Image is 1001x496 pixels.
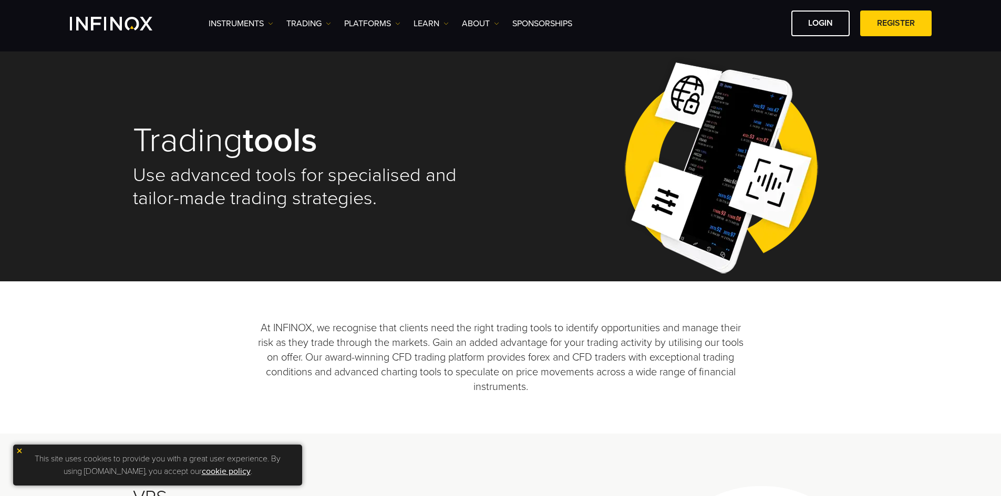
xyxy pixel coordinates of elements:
[414,17,449,30] a: Learn
[257,281,744,434] p: At INFINOX, we recognise that clients need the right trading tools to identify opportunities and ...
[70,17,177,30] a: INFINOX Logo
[512,17,572,30] a: SPONSORSHIPS
[202,466,251,477] a: cookie policy
[18,450,297,480] p: This site uses cookies to provide you with a great user experience. By using [DOMAIN_NAME], you a...
[860,10,932,36] a: REGISTER
[133,164,486,210] h2: Use advanced tools for specialised and tailor-made trading strategies.
[791,10,850,36] a: LOGIN
[462,17,499,30] a: ABOUT
[344,17,400,30] a: PLATFORMS
[243,120,317,161] strong: tools
[133,123,486,159] h1: Trading
[16,447,23,455] img: yellow close icon
[286,17,331,30] a: TRADING
[209,17,273,30] a: Instruments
